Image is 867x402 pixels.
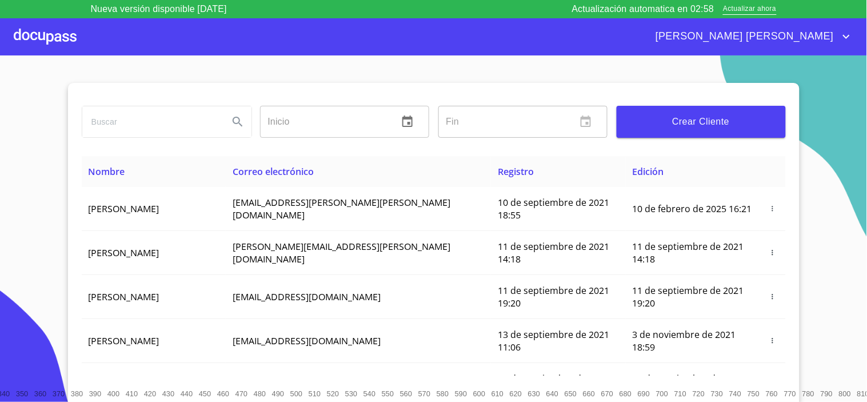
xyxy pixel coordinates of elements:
[235,389,247,398] span: 470
[91,2,227,16] p: Nueva versión disponible [DATE]
[233,196,450,221] span: [EMAIL_ADDRESS][PERSON_NAME][PERSON_NAME][DOMAIN_NAME]
[162,389,174,398] span: 430
[674,389,686,398] span: 710
[254,389,266,398] span: 480
[583,389,595,398] span: 660
[633,165,664,178] span: Edición
[71,389,83,398] span: 380
[633,372,744,397] span: 14 de septiembre de 2021 12:26
[437,389,449,398] span: 580
[626,114,777,130] span: Crear Cliente
[107,389,119,398] span: 400
[16,389,28,398] span: 350
[711,389,723,398] span: 730
[309,389,321,398] span: 510
[633,202,752,215] span: 10 de febrero de 2025 16:21
[400,389,412,398] span: 560
[620,389,632,398] span: 680
[723,3,776,15] span: Actualizar ahora
[546,389,558,398] span: 640
[498,196,609,221] span: 10 de septiembre de 2021 18:55
[498,165,534,178] span: Registro
[821,389,833,398] span: 790
[601,389,613,398] span: 670
[572,2,714,16] p: Actualización automatica en 02:58
[656,389,668,398] span: 700
[510,389,522,398] span: 620
[217,389,229,398] span: 460
[89,202,159,215] span: [PERSON_NAME]
[802,389,814,398] span: 780
[418,389,430,398] span: 570
[565,389,577,398] span: 650
[363,389,375,398] span: 540
[784,389,796,398] span: 770
[199,389,211,398] span: 450
[89,246,159,259] span: [PERSON_NAME]
[766,389,778,398] span: 760
[633,328,736,353] span: 3 de noviembre de 2021 18:59
[729,389,741,398] span: 740
[224,108,251,136] button: Search
[233,335,381,347] span: [EMAIL_ADDRESS][DOMAIN_NAME]
[633,284,744,309] span: 11 de septiembre de 2021 19:20
[492,389,504,398] span: 610
[144,389,156,398] span: 420
[693,389,705,398] span: 720
[647,27,853,46] button: account of current user
[473,389,485,398] span: 600
[272,389,284,398] span: 490
[345,389,357,398] span: 530
[327,389,339,398] span: 520
[638,389,650,398] span: 690
[126,389,138,398] span: 410
[233,165,314,178] span: Correo electrónico
[382,389,394,398] span: 550
[839,389,851,398] span: 800
[82,106,219,137] input: search
[290,389,302,398] span: 500
[181,389,193,398] span: 440
[498,328,609,353] span: 13 de septiembre de 2021 11:06
[498,240,609,265] span: 11 de septiembre de 2021 14:18
[455,389,467,398] span: 590
[89,290,159,303] span: [PERSON_NAME]
[89,389,101,398] span: 390
[233,290,381,303] span: [EMAIL_ADDRESS][DOMAIN_NAME]
[233,240,450,265] span: [PERSON_NAME][EMAIL_ADDRESS][PERSON_NAME][DOMAIN_NAME]
[647,27,840,46] span: [PERSON_NAME] [PERSON_NAME]
[498,284,609,309] span: 11 de septiembre de 2021 19:20
[617,106,786,138] button: Crear Cliente
[528,389,540,398] span: 630
[53,389,65,398] span: 370
[89,335,159,347] span: [PERSON_NAME]
[89,165,125,178] span: Nombre
[34,389,46,398] span: 360
[633,240,744,265] span: 11 de septiembre de 2021 14:18
[748,389,760,398] span: 750
[498,372,609,397] span: 14 de septiembre de 2021 12:26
